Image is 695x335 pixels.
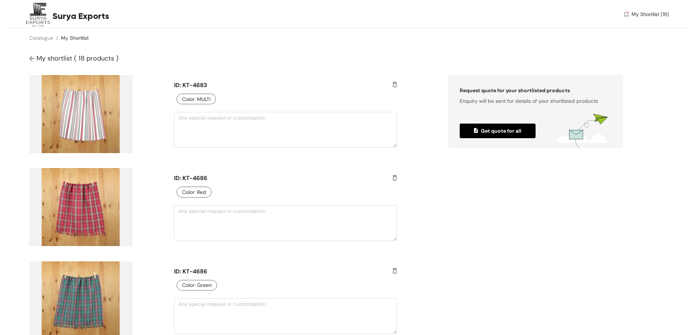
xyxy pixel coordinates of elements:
[36,54,119,63] span: My shortlist ( 18 products )
[29,168,132,246] img: product-img
[56,35,58,41] span: /
[53,9,109,23] span: Surya Exports
[393,82,397,89] img: delete
[26,3,50,27] img: Buyer Portal
[29,35,53,41] a: Catalogue
[174,174,378,183] h5: ID: KT-4686
[623,11,630,18] img: wishlist
[557,114,611,148] img: wishlists
[174,267,378,276] h5: ID: KT-4686
[474,128,481,135] img: quoted
[61,35,89,41] a: My Shortlist
[177,94,216,105] span: Color : MULTI
[29,55,36,63] img: Go back
[393,268,397,275] img: delete
[177,187,212,198] span: Color : Red
[460,87,611,94] div: Request quote for your shortlisted products
[632,11,669,18] span: My Shortlist (18)
[460,94,611,105] div: Enquiry will be sent for details of your shortlisted products
[174,81,378,90] h5: ID: KT-4683
[460,124,536,138] button: quotedGet quote for all
[29,75,132,153] img: product-img
[393,175,397,182] img: delete
[177,280,217,291] span: Color : Green
[474,127,521,135] span: Get quote for all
